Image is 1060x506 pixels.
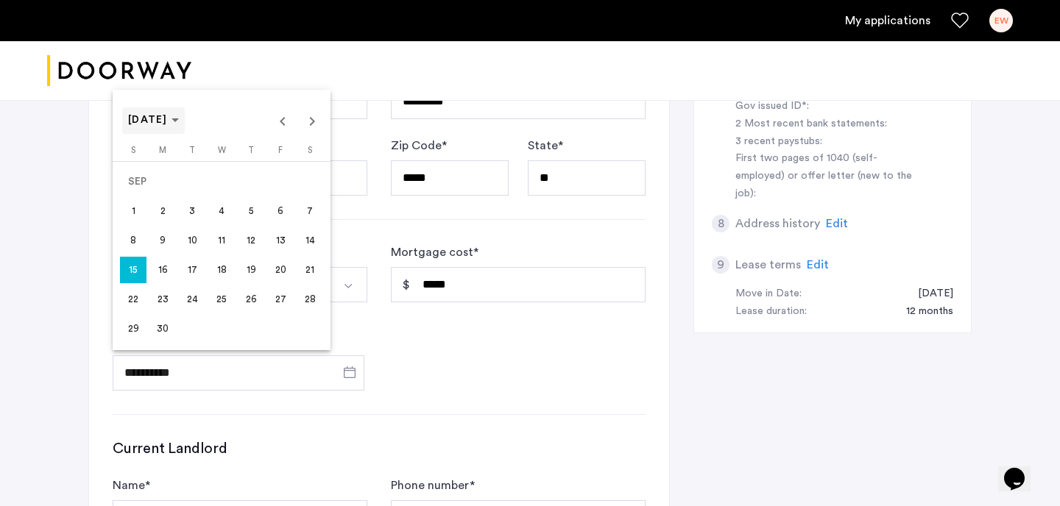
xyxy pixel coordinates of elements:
[267,198,294,224] span: 6
[177,196,207,226] button: September 3, 2024
[278,146,283,154] span: F
[238,286,264,313] span: 26
[295,285,325,314] button: September 28, 2024
[119,314,148,343] button: September 29, 2024
[119,285,148,314] button: September 22, 2024
[128,115,168,125] span: [DATE]
[208,198,235,224] span: 4
[120,286,146,313] span: 22
[208,227,235,254] span: 11
[236,285,266,314] button: September 26, 2024
[267,286,294,313] span: 27
[159,146,166,154] span: M
[268,106,297,135] button: Previous month
[208,286,235,313] span: 25
[207,255,236,285] button: September 18, 2024
[236,226,266,255] button: September 12, 2024
[267,257,294,283] span: 20
[179,286,205,313] span: 24
[207,285,236,314] button: September 25, 2024
[297,106,327,135] button: Next month
[218,146,226,154] span: W
[119,255,148,285] button: September 15, 2024
[266,196,295,226] button: September 6, 2024
[267,227,294,254] span: 13
[266,255,295,285] button: September 20, 2024
[266,226,295,255] button: September 13, 2024
[297,286,323,313] span: 28
[149,227,176,254] span: 9
[248,146,254,154] span: T
[149,198,176,224] span: 2
[266,285,295,314] button: September 27, 2024
[179,257,205,283] span: 17
[236,255,266,285] button: September 19, 2024
[308,146,312,154] span: S
[297,227,323,254] span: 14
[148,226,177,255] button: September 9, 2024
[236,196,266,226] button: September 5, 2024
[148,314,177,343] button: September 30, 2024
[120,227,146,254] span: 8
[208,257,235,283] span: 18
[120,316,146,342] span: 29
[120,257,146,283] span: 15
[149,257,176,283] span: 16
[148,196,177,226] button: September 2, 2024
[189,146,195,154] span: T
[179,227,205,254] span: 10
[238,257,264,283] span: 19
[295,255,325,285] button: September 21, 2024
[297,257,323,283] span: 21
[119,196,148,226] button: September 1, 2024
[149,286,176,313] span: 23
[177,255,207,285] button: September 17, 2024
[119,226,148,255] button: September 8, 2024
[122,107,185,134] button: Choose month and year
[295,226,325,255] button: September 14, 2024
[238,198,264,224] span: 5
[297,198,323,224] span: 7
[177,226,207,255] button: September 10, 2024
[149,316,176,342] span: 30
[148,255,177,285] button: September 16, 2024
[148,285,177,314] button: September 23, 2024
[207,196,236,226] button: September 4, 2024
[238,227,264,254] span: 12
[179,198,205,224] span: 3
[120,198,146,224] span: 1
[998,447,1045,491] iframe: chat widget
[131,146,135,154] span: S
[207,226,236,255] button: September 11, 2024
[295,196,325,226] button: September 7, 2024
[119,167,325,196] td: SEP
[177,285,207,314] button: September 24, 2024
